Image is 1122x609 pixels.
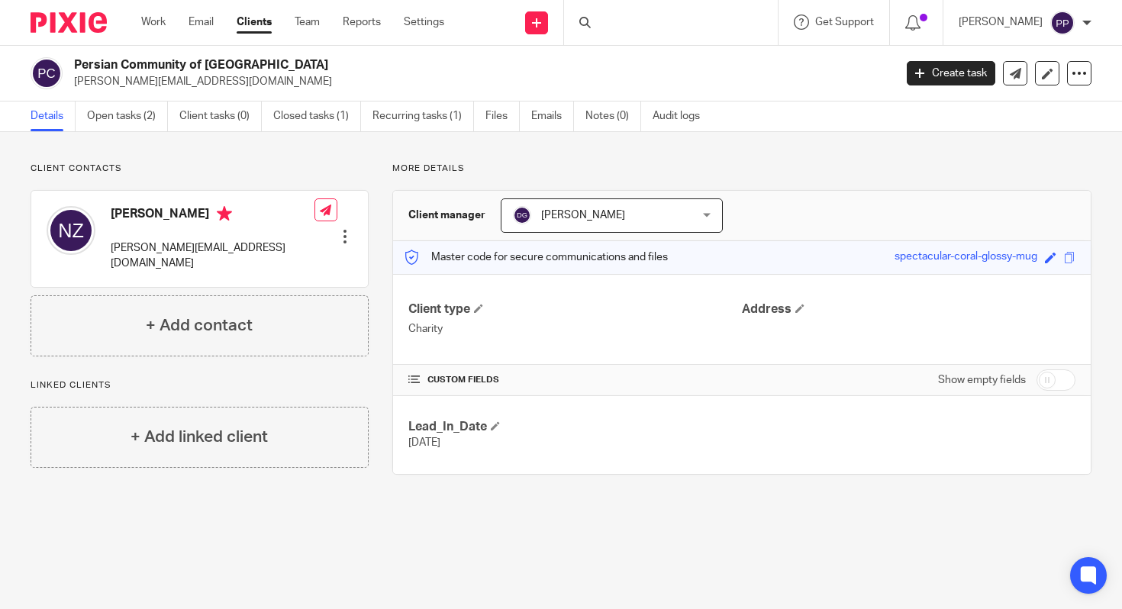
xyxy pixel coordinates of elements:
a: Create task [907,61,995,85]
h4: [PERSON_NAME] [111,206,314,225]
h4: Client type [408,301,742,317]
h4: Address [742,301,1075,317]
div: spectacular-coral-glossy-mug [895,249,1037,266]
h4: CUSTOM FIELDS [408,374,742,386]
a: Reports [343,14,381,30]
p: [PERSON_NAME][EMAIL_ADDRESS][DOMAIN_NAME] [74,74,884,89]
a: Team [295,14,320,30]
a: Work [141,14,166,30]
p: Master code for secure communications and files [405,250,668,265]
p: Linked clients [31,379,369,391]
a: Settings [404,14,444,30]
h4: + Add contact [146,314,253,337]
span: [DATE] [408,437,440,448]
a: Notes (0) [585,101,641,131]
span: [PERSON_NAME] [541,210,625,221]
a: Client tasks (0) [179,101,262,131]
p: Charity [408,321,742,337]
a: Open tasks (2) [87,101,168,131]
p: [PERSON_NAME][EMAIL_ADDRESS][DOMAIN_NAME] [111,240,314,272]
a: Emails [531,101,574,131]
p: [PERSON_NAME] [959,14,1043,30]
h4: + Add linked client [131,425,268,449]
a: Audit logs [653,101,711,131]
h3: Client manager [408,208,485,223]
span: Get Support [815,17,874,27]
a: Details [31,101,76,131]
a: Clients [237,14,272,30]
h2: Persian Community of [GEOGRAPHIC_DATA] [74,57,722,73]
i: Primary [217,206,232,221]
img: svg%3E [1050,11,1075,35]
p: More details [392,163,1091,175]
img: svg%3E [513,206,531,224]
img: svg%3E [31,57,63,89]
img: svg%3E [47,206,95,255]
a: Email [189,14,214,30]
p: Client contacts [31,163,369,175]
a: Recurring tasks (1) [372,101,474,131]
h4: Lead_In_Date [408,419,742,435]
label: Show empty fields [938,372,1026,388]
a: Files [485,101,520,131]
a: Closed tasks (1) [273,101,361,131]
img: Pixie [31,12,107,33]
